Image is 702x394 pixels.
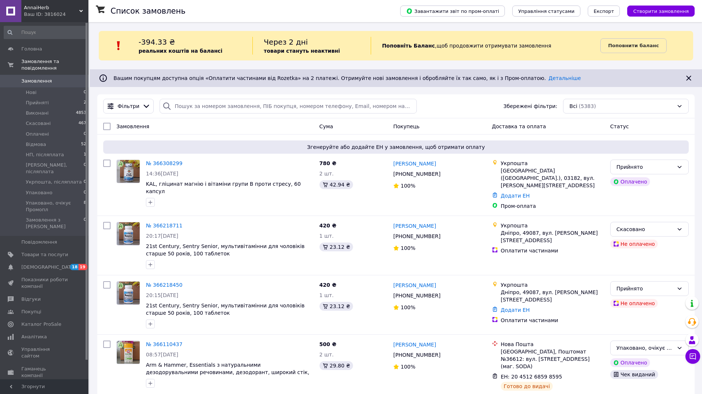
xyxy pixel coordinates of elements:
div: Готово до видачі [501,382,553,391]
a: Фото товару [116,281,140,305]
span: Показники роботи компанії [21,276,68,290]
span: 100% [401,183,415,189]
a: Фото товару [116,222,140,245]
span: Вашим покупцям доступна опція «Оплатити частинами від Rozetka» на 2 платежі. Отримуйте нові замов... [113,75,581,81]
a: [PERSON_NAME] [393,341,436,348]
span: Експорт [594,8,614,14]
span: 100% [401,245,415,251]
img: Фото товару [117,282,140,304]
div: Оплатити частинами [501,317,604,324]
img: :exclamation: [113,40,124,51]
span: 1 шт. [319,233,334,239]
span: Укрпошта, післяплата [26,179,82,185]
span: Покупці [21,308,41,315]
div: [PHONE_NUMBER] [392,169,442,179]
span: 14:36[DATE] [146,171,178,177]
span: 1 шт. [319,292,334,298]
div: Прийнято [617,163,674,171]
a: [PERSON_NAME] [393,222,436,230]
span: 2 шт. [319,352,334,358]
span: 08:57[DATE] [146,352,178,358]
a: № 366218711 [146,223,182,229]
h1: Список замовлень [111,7,185,15]
span: 0 [84,179,86,185]
img: Фото товару [117,222,140,245]
span: Каталог ProSale [21,321,61,328]
span: Завантажити звіт по пром-оплаті [406,8,499,14]
div: [GEOGRAPHIC_DATA], Поштомат №36612: вул. [STREET_ADDRESS] (маг. SODA) [501,348,604,370]
div: Пром-оплата [501,202,604,210]
a: 21st Century, Sentry Senior, мультивітамінни для чоловіків старше 50 років, 100 таблеток [146,243,305,257]
div: [PHONE_NUMBER] [392,350,442,360]
span: 467 [78,120,86,127]
span: НП, післяплата [26,151,64,158]
span: [DEMOGRAPHIC_DATA] [21,264,76,271]
div: Чек виданий [610,370,658,379]
button: Завантажити звіт по пром-оплаті [400,6,505,17]
span: 0 [84,162,86,175]
div: 23.12 ₴ [319,302,353,311]
div: 42.94 ₴ [319,180,353,189]
span: 0 [84,217,86,230]
div: 23.12 ₴ [319,243,353,251]
input: Пошук за номером замовлення, ПІБ покупця, номером телефону, Email, номером накладної [160,99,416,114]
span: 0 [84,189,86,196]
div: Не оплачено [610,299,658,308]
div: [PHONE_NUMBER] [392,290,442,301]
span: Гаманець компанії [21,366,68,379]
span: 2 шт. [319,171,334,177]
span: Замовлення [116,123,149,129]
span: Створити замовлення [633,8,689,14]
button: Чат з покупцем [685,349,700,364]
span: Нові [26,89,36,96]
span: Прийняті [26,100,49,106]
a: Arm & Hammer, Essentials з натуральними дезодорувальними речовинами, дезодорант, широкий стік, св... [146,362,309,383]
span: 18 [70,264,78,270]
div: Ваш ID: 3816024 [24,11,88,18]
div: Скасовано [617,225,674,233]
a: Додати ЕН [501,307,530,313]
a: № 366308299 [146,160,182,166]
img: Фото товару [117,160,140,182]
span: Замовлення [21,78,52,84]
span: Упаковано [26,189,52,196]
input: Пошук [4,26,87,39]
div: [GEOGRAPHIC_DATA] ([GEOGRAPHIC_DATA].), 03182, вул. [PERSON_NAME][STREET_ADDRESS] [501,167,604,189]
span: 4853 [76,110,86,116]
span: Доставка та оплата [492,123,546,129]
span: Відгуки [21,296,41,303]
a: Створити замовлення [620,8,695,14]
span: AnnaiHerb [24,4,79,11]
button: Експорт [588,6,620,17]
img: Фото товару [117,341,140,363]
div: Нова Пошта [501,341,604,348]
div: [PHONE_NUMBER] [392,231,442,241]
span: Оплачені [26,131,49,137]
div: Оплачено [610,358,650,367]
a: 21st Century, Sentry Senior, мультивітамінни для чоловіків старше 50 років, 100 таблеток [146,303,305,316]
span: 2 [84,100,86,106]
span: Згенеруйте або додайте ЕН у замовлення, щоб отримати оплату [106,143,686,151]
span: Фільтри [118,102,139,110]
div: Оплатити частинами [501,247,604,254]
a: KAL, гліцинат магнію і вітаміни групи В проти стресу, 60 капсул [146,181,301,194]
button: Управління статусами [512,6,580,17]
div: Прийнято [617,285,674,293]
span: 20:17[DATE] [146,233,178,239]
a: № 366110437 [146,341,182,347]
span: Виконані [26,110,49,116]
div: Укрпошта [501,281,604,289]
span: 500 ₴ [319,341,336,347]
span: ЕН: 20 4512 6859 8595 [501,374,562,380]
span: Збережені фільтри: [503,102,557,110]
div: Оплачено [610,177,650,186]
span: 100% [401,304,415,310]
b: Поповніть Баланс [382,43,435,49]
span: Аналітика [21,334,47,340]
span: 780 ₴ [319,160,336,166]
